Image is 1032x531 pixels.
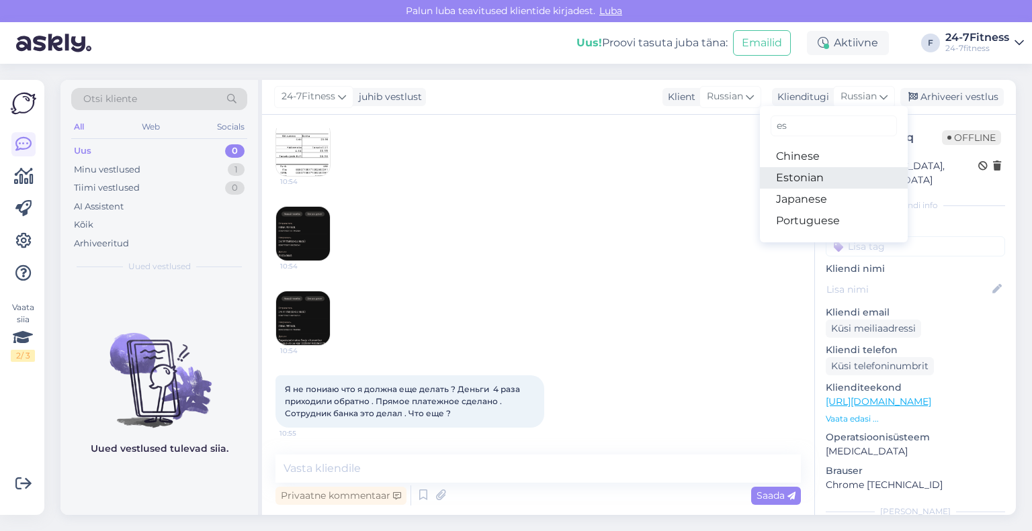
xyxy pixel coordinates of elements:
div: Vaata siia [11,301,35,362]
img: No chats [60,309,258,430]
p: Kliendi tag'id [826,220,1005,234]
div: Tiimi vestlused [74,181,140,195]
p: Vaata edasi ... [826,413,1005,425]
img: Attachment [276,291,330,345]
p: Kliendi telefon [826,343,1005,357]
p: Operatsioonisüsteem [826,430,1005,444]
div: Kõik [74,218,93,232]
span: Я не пониаю что я должна еще делать ? Деньги 4 раза приходили обратно . Прямое платежное сделано ... [285,384,522,418]
div: Klient [662,90,695,104]
div: Uus [74,144,91,158]
img: Askly Logo [11,91,36,116]
b: Uus! [576,36,602,49]
p: Kliendi email [826,305,1005,320]
a: Estonian [760,167,908,189]
div: Proovi tasuta juba täna: [576,35,728,51]
div: 0 [225,181,245,195]
p: Brauser [826,464,1005,478]
div: Socials [214,118,247,136]
div: 2 / 3 [11,350,35,362]
div: 0 [225,144,245,158]
div: 24-7fitness [945,43,1009,54]
a: Japanese [760,189,908,210]
img: Attachment [276,207,330,260]
span: Russian [707,89,743,104]
span: Uued vestlused [128,260,191,273]
span: 24-7Fitness [282,89,335,104]
div: juhib vestlust [353,90,422,104]
div: 24-7Fitness [945,32,1009,43]
input: Lisa nimi [826,282,990,297]
div: Minu vestlused [74,163,140,177]
img: Attachment [276,122,330,176]
div: All [71,118,87,136]
span: Saada [757,489,795,501]
a: Chinese [760,146,908,167]
div: Privaatne kommentaar [275,487,406,505]
span: 10:54 [280,261,331,271]
div: Arhiveeri vestlus [900,88,1004,106]
a: 24-7Fitness24-7fitness [945,32,1024,54]
span: Luba [595,5,626,17]
p: Uued vestlused tulevad siia. [91,442,228,456]
p: Kliendi nimi [826,262,1005,276]
div: 1 [228,163,245,177]
input: Lisa tag [826,236,1005,256]
div: Aktiivne [807,31,889,55]
div: Kliendi info [826,199,1005,211]
a: Portuguese [760,210,908,232]
div: Küsi telefoninumbrit [826,357,934,375]
div: [PERSON_NAME] [826,505,1005,518]
span: 10:54 [280,346,331,356]
span: 10:54 [280,177,331,187]
div: F [921,34,940,52]
p: Chrome [TECHNICAL_ID] [826,478,1005,492]
div: Arhiveeritud [74,237,129,250]
span: Russian [841,89,877,104]
a: [URL][DOMAIN_NAME] [826,395,931,407]
div: AI Assistent [74,200,124,213]
span: Offline [942,130,1001,145]
input: Kirjuta, millist tag'i otsid [771,115,897,136]
div: Küsi meiliaadressi [826,320,921,338]
p: Klienditeekond [826,381,1005,395]
div: Klienditugi [772,90,829,104]
p: [MEDICAL_DATA] [826,444,1005,458]
div: Web [139,118,163,136]
span: Otsi kliente [83,92,137,106]
span: 10:55 [279,428,330,438]
button: Emailid [733,30,791,56]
